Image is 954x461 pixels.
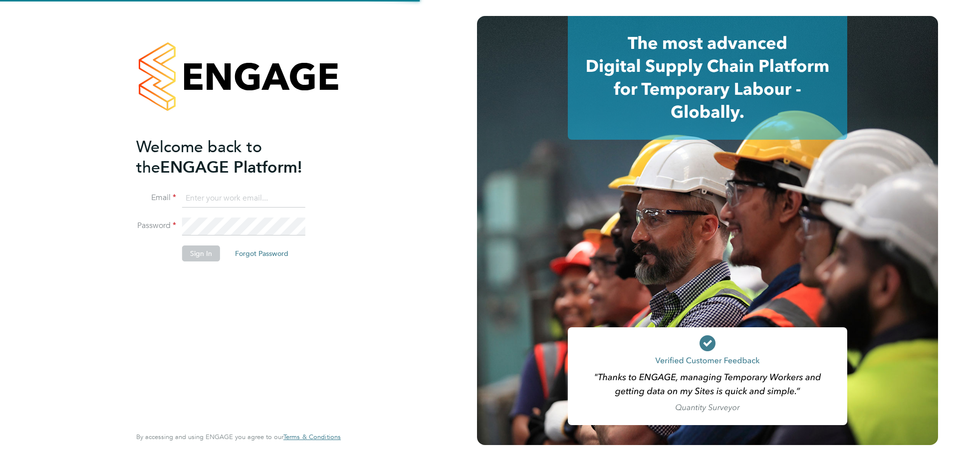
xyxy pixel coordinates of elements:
label: Email [136,193,176,203]
button: Forgot Password [227,245,296,261]
span: Terms & Conditions [283,433,341,441]
h2: ENGAGE Platform! [136,137,331,178]
input: Enter your work email... [182,190,305,208]
label: Password [136,221,176,231]
span: By accessing and using ENGAGE you agree to our [136,433,341,441]
a: Terms & Conditions [283,433,341,441]
button: Sign In [182,245,220,261]
span: Welcome back to the [136,137,262,177]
